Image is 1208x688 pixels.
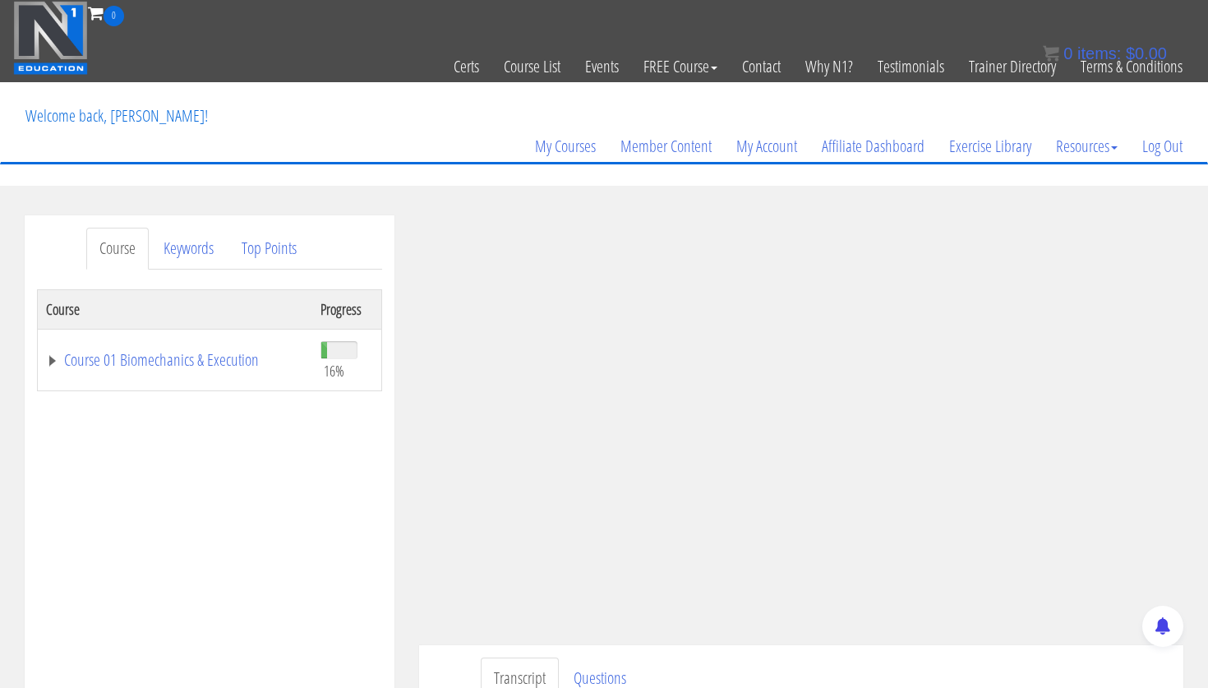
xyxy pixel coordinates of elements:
a: Testimonials [865,26,957,107]
a: Exercise Library [937,107,1044,186]
a: Trainer Directory [957,26,1068,107]
span: 0 [104,6,124,26]
th: Course [38,289,313,329]
bdi: 0.00 [1126,44,1167,62]
img: n1-education [13,1,88,75]
a: Course [86,228,149,270]
a: My Courses [523,107,608,186]
span: 0 [1063,44,1072,62]
a: Course List [491,26,573,107]
a: Member Content [608,107,724,186]
a: FREE Course [631,26,730,107]
a: Course 01 Biomechanics & Execution [46,352,304,368]
a: Terms & Conditions [1068,26,1195,107]
a: My Account [724,107,809,186]
span: 16% [324,362,344,380]
img: icon11.png [1043,45,1059,62]
a: Why N1? [793,26,865,107]
a: Certs [441,26,491,107]
a: 0 [88,2,124,24]
a: Resources [1044,107,1130,186]
a: Contact [730,26,793,107]
th: Progress [312,289,381,329]
p: Welcome back, [PERSON_NAME]! [13,83,220,149]
a: Log Out [1130,107,1195,186]
a: Events [573,26,631,107]
a: 0 items: $0.00 [1043,44,1167,62]
a: Affiliate Dashboard [809,107,937,186]
a: Top Points [228,228,310,270]
a: Keywords [150,228,227,270]
span: items: [1077,44,1121,62]
span: $ [1126,44,1135,62]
